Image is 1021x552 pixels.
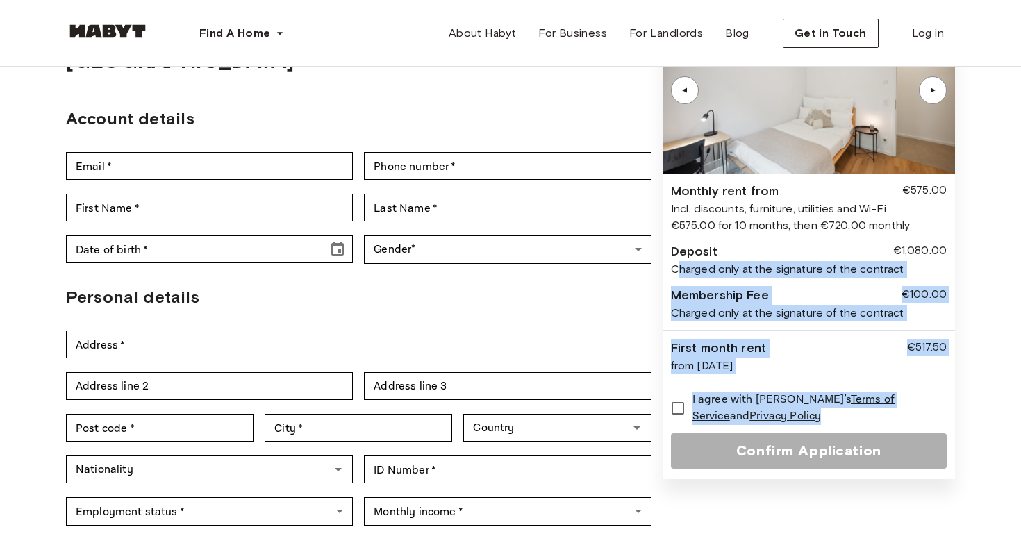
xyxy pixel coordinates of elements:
[678,86,692,94] div: ▲
[449,25,516,42] span: About Habyt
[188,19,295,47] button: Find A Home
[783,19,879,48] button: Get in Touch
[663,7,955,174] img: Image of the room
[912,25,944,42] span: Log in
[324,235,351,263] button: Choose date
[66,106,651,131] h2: Account details
[902,286,947,305] div: €100.00
[926,86,940,94] div: ▲
[671,358,947,374] div: from [DATE]
[629,25,703,42] span: For Landlords
[902,182,947,201] div: €575.00
[749,409,821,424] a: Privacy Policy
[671,182,779,201] div: Monthly rent from
[795,25,867,42] span: Get in Touch
[538,25,607,42] span: For Business
[893,242,947,261] div: €1,080.00
[671,339,766,358] div: First month rent
[199,25,270,42] span: Find A Home
[527,19,618,47] a: For Business
[438,19,527,47] a: About Habyt
[671,261,947,278] div: Charged only at the signature of the contract
[329,460,348,479] button: Open
[66,285,651,310] h2: Personal details
[671,305,947,321] div: Charged only at the signature of the contract
[725,25,749,42] span: Blog
[714,19,761,47] a: Blog
[907,339,947,358] div: €517.50
[671,286,769,305] div: Membership Fee
[66,24,149,38] img: Habyt
[671,242,717,261] div: Deposit
[627,418,647,437] button: Open
[692,392,936,425] span: I agree with [PERSON_NAME]'s and
[671,217,947,234] div: €575.00 for 10 months, then €720.00 monthly
[618,19,714,47] a: For Landlords
[671,201,947,217] div: Incl. discounts, furniture, utilities and Wi-Fi
[901,19,955,47] a: Log in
